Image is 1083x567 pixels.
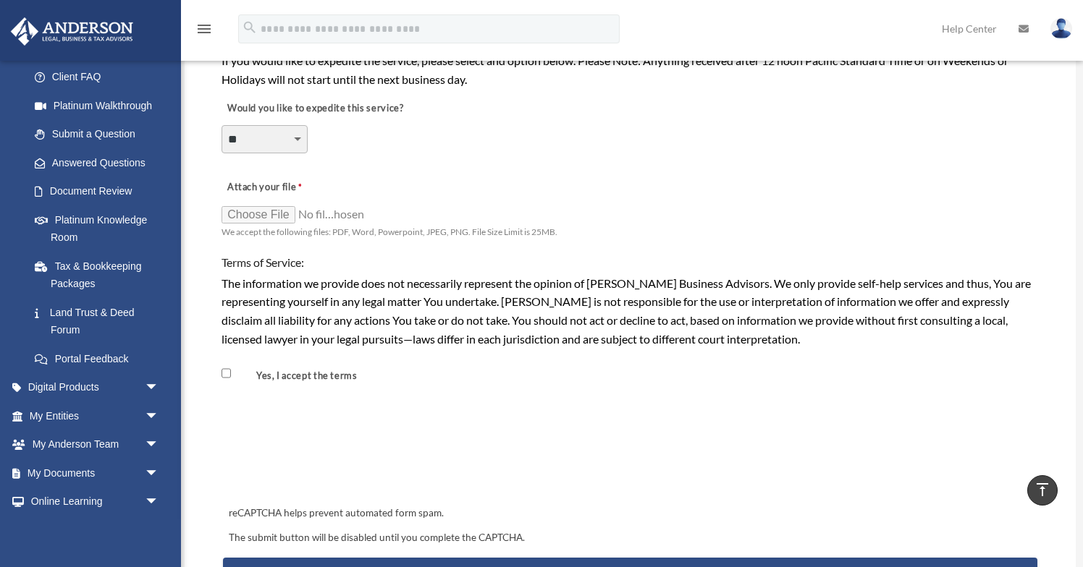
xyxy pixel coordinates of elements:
[1050,18,1072,39] img: User Pic
[10,459,181,487] a: My Documentsarrow_drop_down
[1034,481,1051,498] i: vertical_align_top
[20,205,181,252] a: Platinum Knowledge Room
[222,274,1039,348] div: The information we provide does not necessarily represent the opinion of [PERSON_NAME] Business A...
[195,25,213,38] a: menu
[20,63,181,92] a: Client FAQ
[242,20,258,35] i: search
[222,255,1039,270] h4: Terms of Service:
[20,120,181,149] a: Submit a Question
[20,344,181,373] a: Portal Feedback
[145,373,174,403] span: arrow_drop_down
[10,430,181,459] a: My Anderson Teamarrow_drop_down
[222,226,557,237] span: We accept the following files: PDF, Word, Powerpoint, JPEG, PNG. File Size Limit is 25MB.
[10,487,181,516] a: Online Learningarrow_drop_down
[224,419,444,476] iframe: reCAPTCHA
[1027,475,1058,506] a: vertical_align_top
[145,401,174,431] span: arrow_drop_down
[20,298,181,344] a: Land Trust & Deed Forum
[20,148,181,177] a: Answered Questions
[145,487,174,517] span: arrow_drop_down
[195,20,213,38] i: menu
[222,177,366,197] label: Attach your file
[10,373,181,402] a: Digital Productsarrow_drop_down
[10,516,181,545] a: Billingarrow_drop_down
[20,91,181,120] a: Platinum Walkthrough
[10,401,181,430] a: My Entitiesarrow_drop_down
[145,516,174,545] span: arrow_drop_down
[145,459,174,488] span: arrow_drop_down
[222,98,407,119] label: Would you like to expedite this service?
[234,370,363,383] label: Yes, I accept the terms
[20,252,181,298] a: Tax & Bookkeeping Packages
[223,529,1037,547] div: The submit button will be disabled until you complete the CAPTCHA.
[20,177,174,206] a: Document Review
[7,17,138,46] img: Anderson Advisors Platinum Portal
[222,51,1039,88] div: If you would like to expedite the service, please select and option below. Please Note: Anything ...
[223,505,1037,522] div: reCAPTCHA helps prevent automated form spam.
[145,430,174,460] span: arrow_drop_down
